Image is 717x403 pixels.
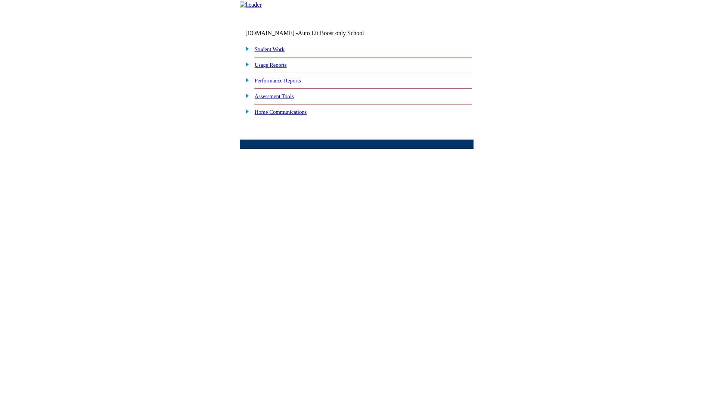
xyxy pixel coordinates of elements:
[255,109,307,115] a: Home Communications
[255,93,294,99] a: Assessment Tools
[255,62,287,68] a: Usage Reports
[255,78,301,84] a: Performance Reports
[255,46,285,52] a: Student Work
[242,61,249,68] img: plus.gif
[298,30,364,36] nobr: Auto Lit Boost only School
[240,1,262,8] img: header
[242,76,249,83] img: plus.gif
[242,92,249,99] img: plus.gif
[242,45,249,52] img: plus.gif
[245,30,383,37] td: [DOMAIN_NAME] -
[242,108,249,115] img: plus.gif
